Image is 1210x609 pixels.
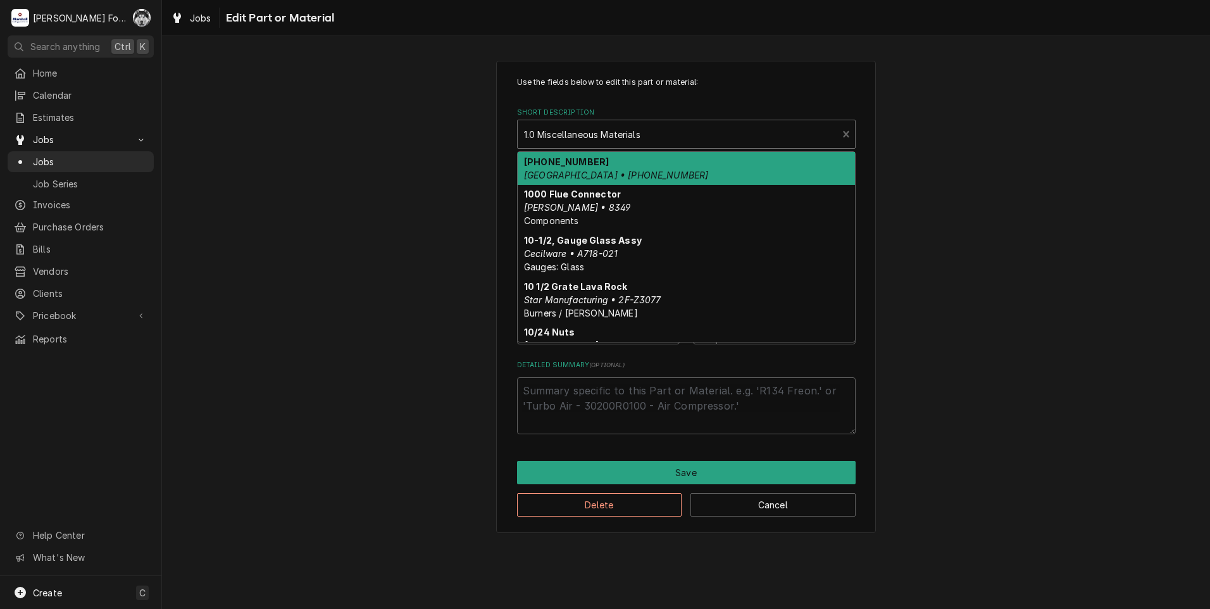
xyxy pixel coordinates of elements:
[222,9,334,27] span: Edit Part or Material
[517,360,856,370] label: Detailed Summary
[33,265,147,278] span: Vendors
[33,242,147,256] span: Bills
[140,40,146,53] span: K
[33,111,147,124] span: Estimates
[8,261,154,282] a: Vendors
[33,133,128,146] span: Jobs
[524,189,621,199] strong: 1000 Flue Connector
[8,129,154,150] a: Go to Jobs
[524,202,630,213] em: [PERSON_NAME] • 8349
[517,493,682,517] button: Delete
[33,220,147,234] span: Purchase Orders
[8,329,154,349] a: Reports
[33,177,147,191] span: Job Series
[524,327,575,337] strong: 10/24 Nuts
[8,283,154,304] a: Clients
[11,9,29,27] div: M
[517,77,856,88] p: Use the fields below to edit this part or material:
[33,11,126,25] div: [PERSON_NAME] Food Equipment Service
[8,151,154,172] a: Jobs
[8,547,154,568] a: Go to What's New
[690,493,856,517] button: Cancel
[30,40,100,53] span: Search anything
[517,484,856,517] div: Button Group Row
[33,309,128,322] span: Pricebook
[496,61,876,533] div: Line Item Create/Update
[8,85,154,106] a: Calendar
[517,108,856,170] div: Short Description
[33,155,147,168] span: Jobs
[589,361,625,368] span: ( optional )
[33,198,147,211] span: Invoices
[524,294,661,305] em: Star Manufacturing • 2F-Z3077
[524,308,638,318] span: Burners / [PERSON_NAME]
[33,551,146,564] span: What's New
[517,461,856,517] div: Button Group
[524,248,618,259] em: Cecilware • A718-021
[8,217,154,237] a: Purchase Orders
[524,170,708,180] em: [GEOGRAPHIC_DATA] • [PHONE_NUMBER]
[517,461,856,484] div: Button Group Row
[524,235,642,246] strong: 10-1/2, Gauge Glass Assy
[33,587,62,598] span: Create
[133,9,151,27] div: Chris Murphy (103)'s Avatar
[8,194,154,215] a: Invoices
[8,525,154,546] a: Go to Help Center
[517,108,856,118] label: Short Description
[8,173,154,194] a: Job Series
[33,89,147,102] span: Calendar
[33,529,146,542] span: Help Center
[33,332,147,346] span: Reports
[166,8,216,28] a: Jobs
[524,281,628,292] strong: 10 1/2 Grate Lava Rock
[133,9,151,27] div: C(
[33,287,147,300] span: Clients
[11,9,29,27] div: Marshall Food Equipment Service's Avatar
[115,40,131,53] span: Ctrl
[33,66,147,80] span: Home
[190,11,211,25] span: Jobs
[8,239,154,260] a: Bills
[517,461,856,484] button: Save
[8,107,154,128] a: Estimates
[139,586,146,600] span: C
[8,35,154,58] button: Search anythingCtrlK
[517,77,856,434] div: Line Item Create/Update Form
[8,305,154,326] a: Go to Pricebook
[8,63,154,84] a: Home
[524,340,653,351] em: [PERSON_NAME] • 91841A011
[517,360,856,434] div: Detailed Summary
[524,261,584,272] span: Gauges: Glass
[524,215,579,226] span: Components
[524,156,609,167] strong: [PHONE_NUMBER]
